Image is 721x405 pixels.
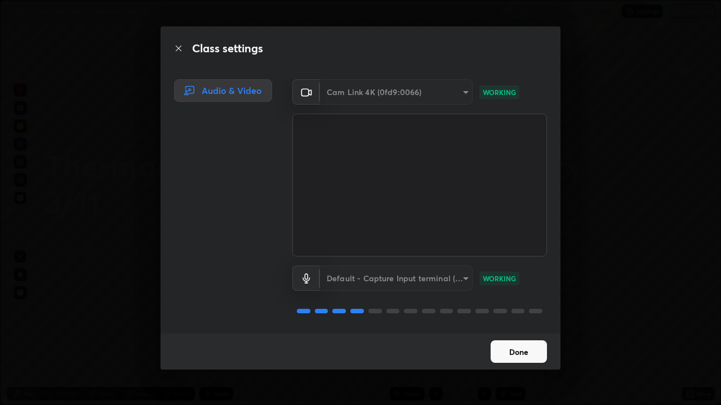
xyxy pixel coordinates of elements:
[483,87,516,97] p: WORKING
[491,340,547,363] button: Done
[192,40,263,57] h2: Class settings
[483,273,516,283] p: WORKING
[320,265,473,291] div: Cam Link 4K (0fd9:0066)
[174,79,272,102] div: Audio & Video
[320,79,473,105] div: Cam Link 4K (0fd9:0066)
